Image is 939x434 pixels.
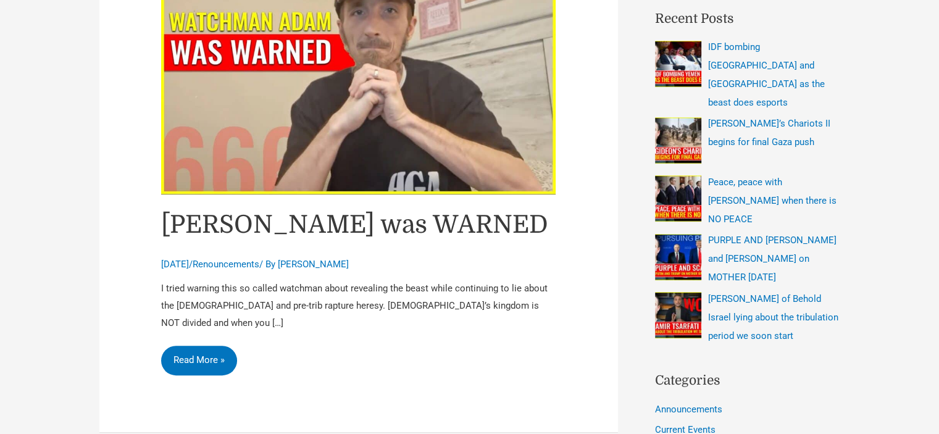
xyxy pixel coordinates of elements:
a: Peace, peace with [PERSON_NAME] when there is NO PEACE [708,177,837,225]
h2: Categories [655,371,840,391]
a: [PERSON_NAME] [278,259,349,270]
span: [DATE] [161,259,189,270]
a: Renouncements [193,259,259,270]
p: I tried warning this so called watchman about revealing the beast while continuing to lie about t... [161,280,556,332]
a: Read More » [161,346,237,375]
a: [PERSON_NAME] of Behold Israel lying about the tribulation period we soon start [708,293,838,341]
a: Announcements [655,404,722,415]
a: IDF bombing [GEOGRAPHIC_DATA] and [GEOGRAPHIC_DATA] as the beast does esports [708,41,825,108]
a: Read: Watchman Adam was WARNED [161,77,556,88]
a: PURPLE AND [PERSON_NAME] and [PERSON_NAME] on MOTHER [DATE] [708,235,837,283]
a: [PERSON_NAME]’s Chariots II begins for final Gaza push [708,118,830,148]
nav: Recent Posts [655,38,840,345]
h2: Recent Posts [655,9,840,29]
a: [PERSON_NAME] was WARNED [161,211,548,239]
div: / / By [161,258,556,272]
